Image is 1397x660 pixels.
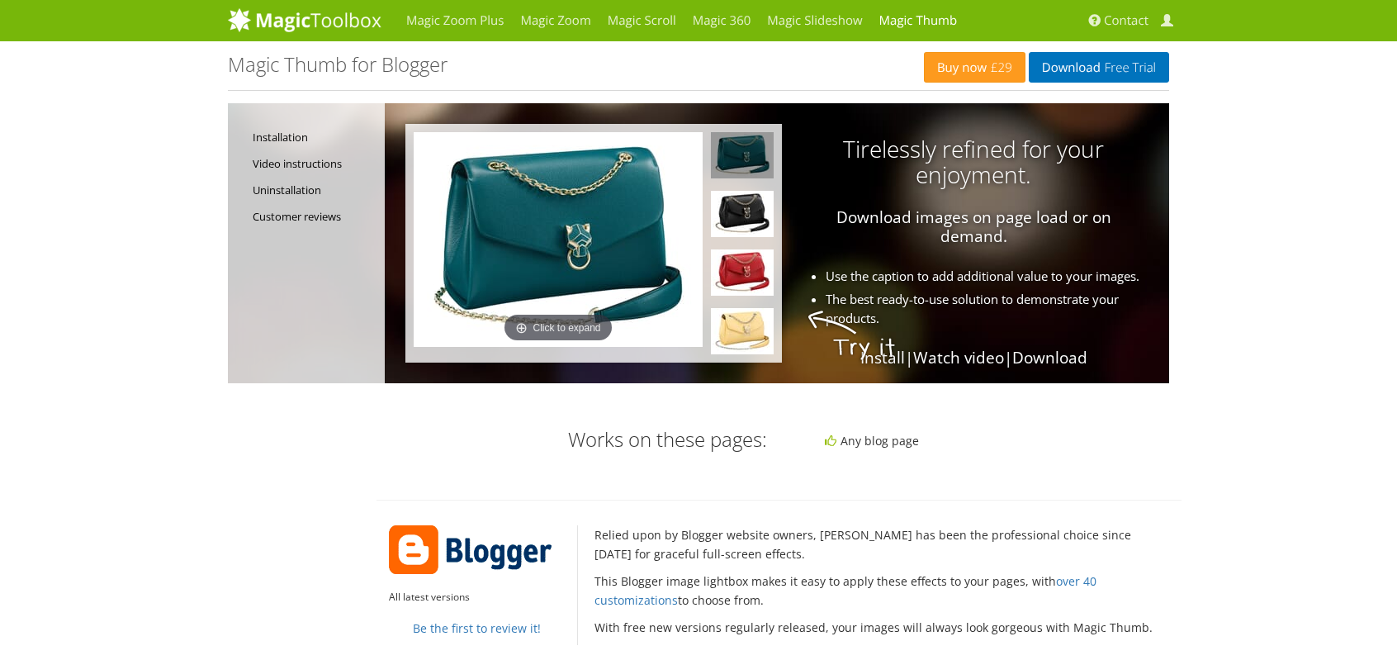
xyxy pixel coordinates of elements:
img: MagicToolbox.com - Image tools for your website [228,7,381,32]
p: Download images on page load or on demand. [385,208,1136,246]
p: | | [385,349,1136,368]
a: Installation [253,124,376,150]
a: Download [1012,347,1087,368]
p: Relied upon by Blogger website owners, [PERSON_NAME] has been the professional choice since [DATE... [594,525,1169,563]
p: This Blogger image lightbox makes it easy to apply these effects to your pages, with to choose from. [594,572,1169,610]
a: Video instructions [253,150,376,177]
h3: Tirelessly refined for your enjoyment. [385,136,1136,188]
ul: All latest versions [389,587,565,606]
span: Free Trial [1101,61,1156,74]
a: Install [860,347,905,368]
span: Contact [1104,12,1148,29]
a: Be the first to review it! [413,620,541,636]
li: Use the caption to add additional value to your images. [433,267,1151,286]
a: Buy now£29 [924,52,1025,83]
span: £29 [987,61,1012,74]
a: Watch video [913,347,1004,368]
h3: Works on these pages: [389,429,767,450]
a: Uninstallation [253,177,376,203]
h1: Magic Thumb for Blogger [228,54,448,75]
a: Customer reviews [253,203,376,230]
li: Any blog page [825,431,1167,450]
a: DownloadFree Trial [1029,52,1169,83]
p: With free new versions regularly released, your images will always look gorgeous with Magic Thumb. [594,618,1169,637]
a: Click to expand [414,132,703,347]
li: The best ready-to-use solution to demonstrate your products. [433,290,1151,328]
